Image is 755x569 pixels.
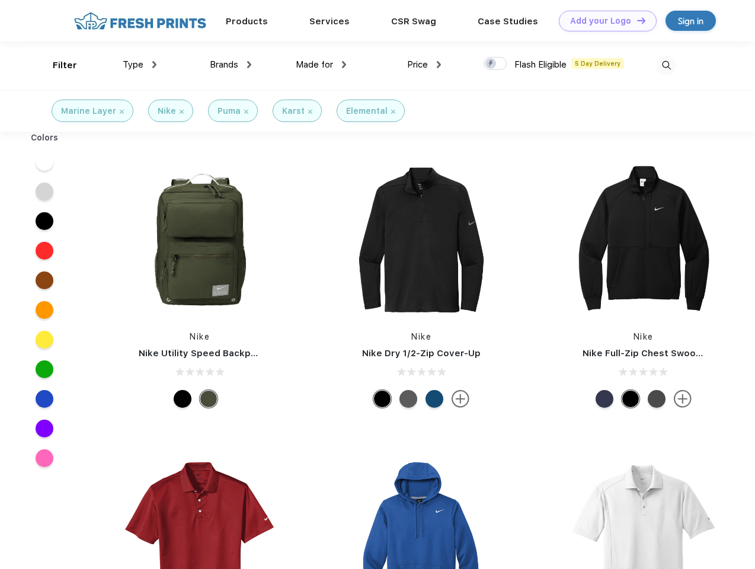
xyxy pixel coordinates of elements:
img: dropdown.png [152,61,156,68]
div: Midnight Navy [596,390,613,408]
div: Add your Logo [570,16,631,26]
div: Black [373,390,391,408]
img: dropdown.png [247,61,251,68]
span: Type [123,59,143,70]
div: Black Heather [399,390,417,408]
a: Sign in [666,11,716,31]
img: filter_cancel.svg [244,110,248,114]
div: Cargo Khaki [200,390,217,408]
img: fo%20logo%202.webp [71,11,210,31]
a: Nike Dry 1/2-Zip Cover-Up [362,348,481,359]
a: Nike [411,332,431,341]
img: filter_cancel.svg [308,110,312,114]
div: Sign in [678,14,703,28]
span: Brands [210,59,238,70]
span: Flash Eligible [514,59,567,70]
img: func=resize&h=266 [565,161,722,319]
img: dropdown.png [342,61,346,68]
span: Made for [296,59,333,70]
div: Elemental [346,105,388,117]
img: DT [637,17,645,24]
div: Gym Blue [426,390,443,408]
img: filter_cancel.svg [120,110,124,114]
div: Puma [217,105,241,117]
div: Karst [282,105,305,117]
div: Black [622,390,639,408]
img: func=resize&h=266 [121,161,279,319]
a: Services [309,16,350,27]
img: more.svg [674,390,692,408]
div: Colors [22,132,68,144]
div: Anthracite [648,390,666,408]
a: CSR Swag [391,16,436,27]
span: Price [407,59,428,70]
img: more.svg [452,390,469,408]
a: Nike [190,332,210,341]
a: Nike [634,332,654,341]
img: func=resize&h=266 [343,161,500,319]
div: Marine Layer [61,105,116,117]
div: Filter [53,59,77,72]
img: desktop_search.svg [657,56,676,75]
img: dropdown.png [437,61,441,68]
span: 5 Day Delivery [571,58,624,69]
div: Nike [158,105,176,117]
a: Products [226,16,268,27]
a: Nike Utility Speed Backpack [139,348,267,359]
a: Nike Full-Zip Chest Swoosh Jacket [583,348,740,359]
img: filter_cancel.svg [180,110,184,114]
img: filter_cancel.svg [391,110,395,114]
div: Black [174,390,191,408]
